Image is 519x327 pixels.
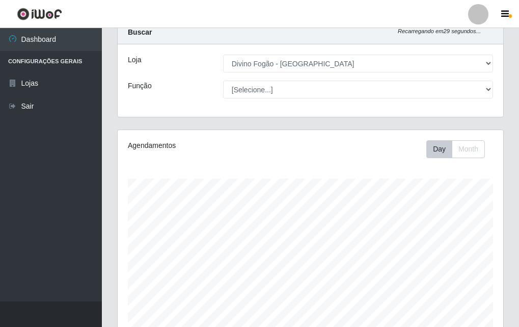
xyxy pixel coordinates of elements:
div: Agendamentos [128,140,271,151]
button: Month [452,140,485,158]
div: Toolbar with button groups [426,140,493,158]
strong: Buscar [128,28,152,36]
i: Recarregando em 29 segundos... [398,28,481,34]
label: Função [128,81,152,91]
label: Loja [128,55,141,65]
img: CoreUI Logo [17,8,62,20]
button: Day [426,140,452,158]
div: First group [426,140,485,158]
